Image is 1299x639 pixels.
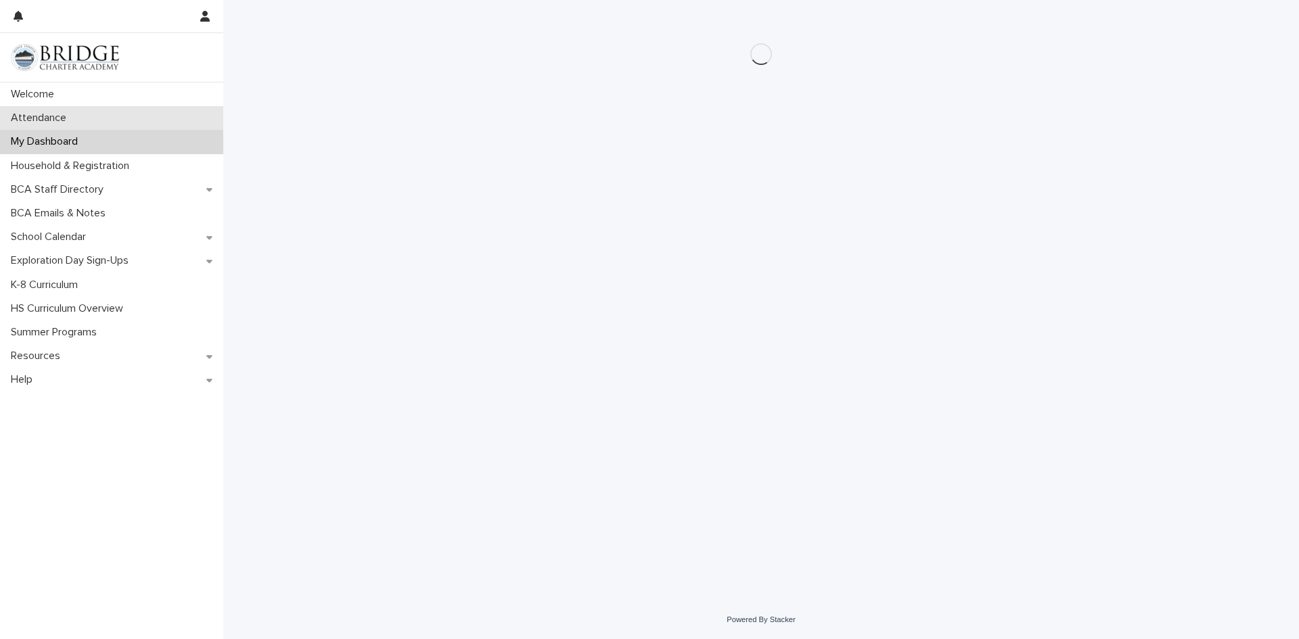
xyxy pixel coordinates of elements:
p: Welcome [5,88,65,101]
p: BCA Emails & Notes [5,207,116,220]
p: Household & Registration [5,160,140,172]
a: Powered By Stacker [727,615,795,623]
p: K-8 Curriculum [5,279,89,291]
p: Summer Programs [5,326,108,339]
p: Exploration Day Sign-Ups [5,254,139,267]
p: My Dashboard [5,135,89,148]
p: Help [5,373,43,386]
img: V1C1m3IdTEidaUdm9Hs0 [11,44,119,71]
p: School Calendar [5,231,97,243]
p: Attendance [5,112,77,124]
p: HS Curriculum Overview [5,302,134,315]
p: BCA Staff Directory [5,183,114,196]
p: Resources [5,350,71,362]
